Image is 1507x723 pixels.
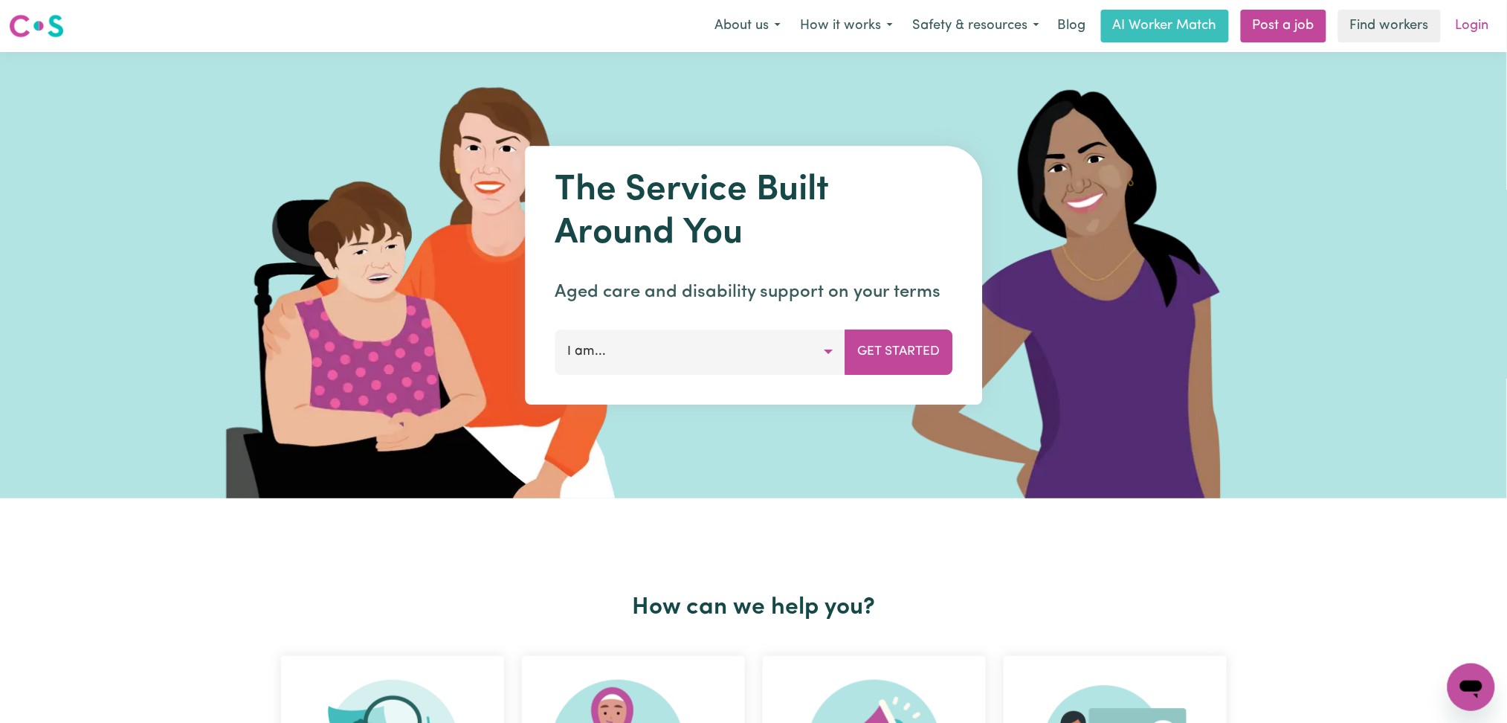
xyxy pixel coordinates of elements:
a: Careseekers logo [9,9,64,43]
p: Aged care and disability support on your terms [555,279,952,306]
img: Careseekers logo [9,13,64,39]
h1: The Service Built Around You [555,170,952,255]
iframe: Button to launch messaging window [1448,663,1495,711]
button: About us [705,10,790,42]
a: Blog [1049,10,1095,42]
a: Find workers [1338,10,1441,42]
a: Login [1447,10,1498,42]
h2: How can we help you? [272,594,1236,622]
button: How it works [790,10,903,42]
button: Safety & resources [903,10,1049,42]
a: Post a job [1241,10,1326,42]
button: Get Started [845,330,952,374]
a: AI Worker Match [1101,10,1229,42]
button: I am... [555,330,845,374]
